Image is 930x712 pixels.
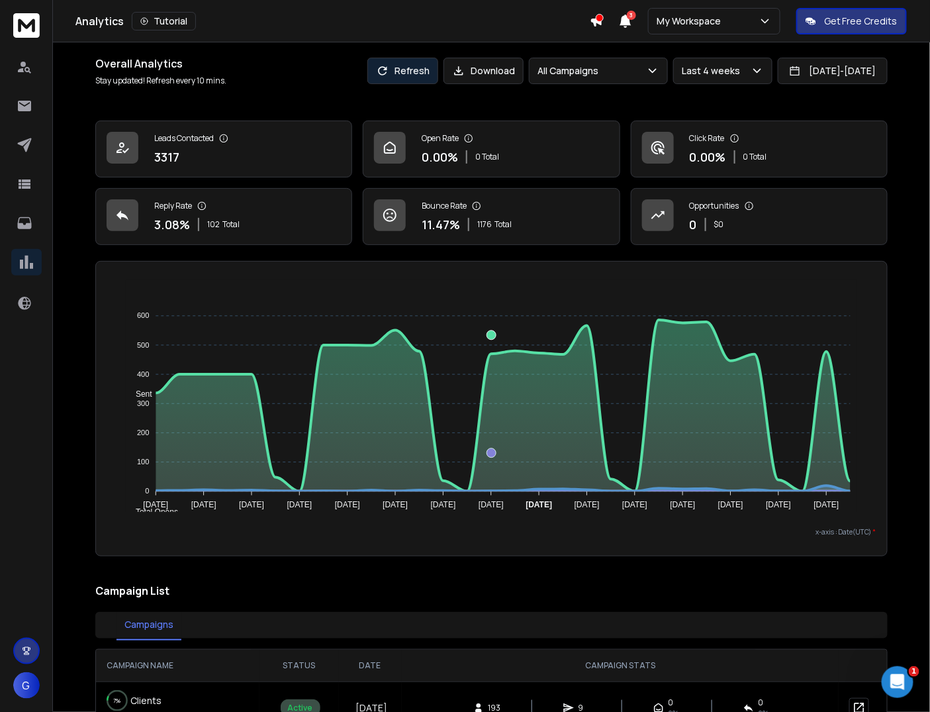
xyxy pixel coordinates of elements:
tspan: [DATE] [431,500,456,509]
span: 1 [909,666,919,677]
tspan: 0 [145,487,149,495]
span: 3 [627,11,636,20]
p: 0 [690,215,697,234]
tspan: [DATE] [144,500,169,509]
th: DATE [339,650,402,682]
th: CAMPAIGN STATS [402,650,839,682]
th: CAMPAIGN NAME [96,650,259,682]
tspan: [DATE] [335,500,360,509]
p: Opportunities [690,201,739,211]
tspan: [DATE] [287,500,312,509]
p: 0 Total [743,152,767,162]
p: Stay updated! Refresh every 10 mins. [95,76,226,86]
h1: Overall Analytics [95,56,226,72]
p: Last 4 weeks [682,64,745,77]
span: Total [494,219,512,230]
tspan: [DATE] [526,500,553,509]
tspan: [DATE] [622,500,647,509]
p: Refresh [395,64,430,77]
tspan: 100 [137,458,149,466]
span: 102 [207,219,220,230]
tspan: [DATE] [383,500,408,509]
tspan: 500 [137,341,149,349]
a: Open Rate0.00%0 Total [363,121,620,178]
tspan: 600 [137,312,149,320]
p: 0.00 % [422,148,458,166]
tspan: [DATE] [191,500,216,509]
p: Get Free Credits [824,15,898,28]
tspan: 400 [137,370,149,378]
tspan: [DATE] [479,500,504,509]
button: Refresh [367,58,438,84]
a: Click Rate0.00%0 Total [631,121,888,178]
p: 0.00 % [690,148,726,166]
button: G [13,672,40,699]
a: Opportunities0$0 [631,188,888,245]
p: Leads Contacted [154,133,214,144]
p: My Workspace [657,15,726,28]
p: 0 Total [475,152,499,162]
span: Total [222,219,240,230]
tspan: [DATE] [575,500,600,509]
button: Get Free Credits [796,8,907,34]
p: 3.08 % [154,215,190,234]
tspan: [DATE] [671,500,696,509]
tspan: [DATE] [766,500,791,509]
p: Download [471,64,515,77]
h2: Campaign List [95,583,888,599]
p: $ 0 [714,219,724,230]
tspan: [DATE] [718,500,743,509]
button: Download [443,58,524,84]
p: All Campaigns [537,64,604,77]
span: 1176 [477,219,492,230]
a: Leads Contacted3317 [95,121,352,178]
tspan: 300 [137,399,149,407]
span: 0 [758,697,763,708]
tspan: 200 [137,429,149,436]
th: STATUS [259,650,339,682]
a: Reply Rate3.08%102Total [95,188,352,245]
button: Campaigns [116,610,181,640]
p: Click Rate [690,133,725,144]
span: 0 [668,697,673,708]
a: Bounce Rate11.47%1176Total [363,188,620,245]
p: 3317 [154,148,179,166]
tspan: [DATE] [239,500,264,509]
iframe: Intercom live chat [882,666,913,698]
p: x-axis : Date(UTC) [107,527,876,537]
button: [DATE]-[DATE] [778,58,888,84]
p: Reply Rate [154,201,192,211]
p: Bounce Rate [422,201,467,211]
button: Tutorial [132,12,196,30]
p: Open Rate [422,133,459,144]
span: Total Opens [126,507,178,517]
div: Analytics [75,12,590,30]
tspan: [DATE] [814,500,839,509]
p: 7 % [114,694,121,707]
p: 11.47 % [422,215,460,234]
span: Sent [126,389,152,399]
